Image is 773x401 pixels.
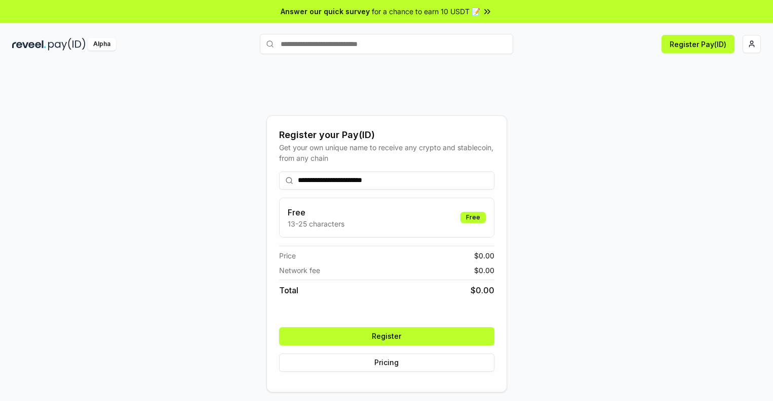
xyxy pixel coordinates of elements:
[279,327,494,345] button: Register
[372,6,480,17] span: for a chance to earn 10 USDT 📝
[279,284,298,296] span: Total
[279,353,494,372] button: Pricing
[279,250,296,261] span: Price
[662,35,735,53] button: Register Pay(ID)
[474,250,494,261] span: $ 0.00
[279,142,494,163] div: Get your own unique name to receive any crypto and stablecoin, from any chain
[48,38,86,51] img: pay_id
[281,6,370,17] span: Answer our quick survey
[88,38,116,51] div: Alpha
[474,265,494,276] span: $ 0.00
[12,38,46,51] img: reveel_dark
[460,212,486,223] div: Free
[471,284,494,296] span: $ 0.00
[279,128,494,142] div: Register your Pay(ID)
[288,206,344,218] h3: Free
[279,265,320,276] span: Network fee
[288,218,344,229] p: 13-25 characters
